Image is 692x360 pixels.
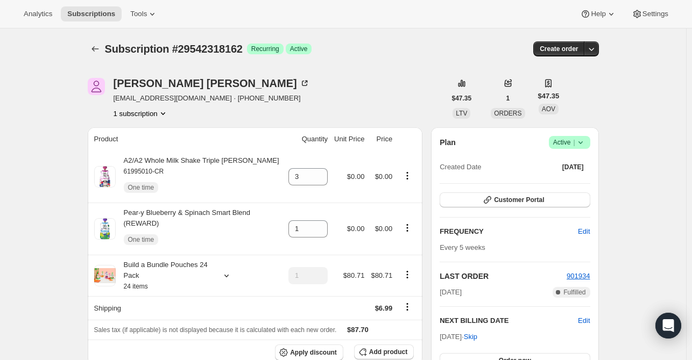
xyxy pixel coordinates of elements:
[114,78,310,89] div: [PERSON_NAME] [PERSON_NAME]
[440,333,477,341] span: [DATE] ·
[124,6,164,21] button: Tools
[625,6,675,21] button: Settings
[506,94,510,103] span: 1
[542,105,555,113] span: AOV
[124,283,148,290] small: 24 items
[290,348,337,357] span: Apply discount
[399,301,416,313] button: Shipping actions
[331,127,368,151] th: Unit Price
[347,326,369,334] span: $87.70
[440,162,481,172] span: Created Date
[290,45,308,53] span: Active
[567,271,590,282] button: 901934
[563,288,585,297] span: Fulfilled
[375,304,393,312] span: $6.99
[655,313,681,339] div: Open Intercom Messenger
[368,127,396,151] th: Price
[446,91,478,106] button: $47.35
[354,344,414,359] button: Add product
[440,137,456,148] h2: Plan
[440,271,567,282] h2: LAST ORDER
[538,91,560,102] span: $47.35
[399,222,416,234] button: Product actions
[440,243,485,251] span: Every 5 weeks
[61,6,122,21] button: Subscriptions
[540,45,578,53] span: Create order
[94,166,116,188] img: product img
[114,108,168,119] button: Product actions
[494,196,544,204] span: Customer Portal
[251,45,279,53] span: Recurring
[130,10,147,18] span: Tools
[94,326,337,334] span: Sales tax (if applicable) is not displayed because it is calculated with each new order.
[88,78,105,95] span: Ashley Steinberg
[440,226,578,237] h2: FREQUENCY
[116,207,283,250] div: Pear-y Blueberry & Spinach Smart Blend (REWARD)
[562,163,584,171] span: [DATE]
[17,6,59,21] button: Analytics
[578,226,590,237] span: Edit
[591,10,605,18] span: Help
[399,170,416,182] button: Product actions
[128,235,154,244] span: One time
[375,172,393,181] span: $0.00
[88,41,103,56] button: Subscriptions
[369,348,407,356] span: Add product
[533,41,584,56] button: Create order
[116,260,213,292] div: Build a Bundle Pouches 24 Pack
[347,225,365,233] span: $0.00
[556,160,590,175] button: [DATE]
[114,93,310,104] span: [EMAIL_ADDRESS][DOMAIN_NAME] · [PHONE_NUMBER]
[571,223,596,240] button: Edit
[88,296,286,320] th: Shipping
[24,10,52,18] span: Analytics
[500,91,517,106] button: 1
[440,192,590,207] button: Customer Portal
[67,10,115,18] span: Subscriptions
[457,328,484,345] button: Skip
[343,271,365,279] span: $80.71
[578,315,590,326] button: Edit
[375,225,393,233] span: $0.00
[116,155,279,198] div: A2/A2 Whole Milk Shake Triple [PERSON_NAME]
[553,137,586,148] span: Active
[574,6,623,21] button: Help
[347,172,365,181] span: $0.00
[285,127,331,151] th: Quantity
[128,183,154,192] span: One time
[573,138,575,147] span: |
[440,315,578,326] h2: NEXT BILLING DATE
[94,218,116,240] img: product img
[105,43,243,55] span: Subscription #29542318162
[464,332,477,342] span: Skip
[452,94,472,103] span: $47.35
[642,10,668,18] span: Settings
[124,168,164,175] small: 61995010-CR
[399,269,416,280] button: Product actions
[567,272,590,280] a: 901934
[371,271,392,279] span: $80.71
[456,110,467,117] span: LTV
[440,287,462,298] span: [DATE]
[494,110,521,117] span: ORDERS
[88,127,286,151] th: Product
